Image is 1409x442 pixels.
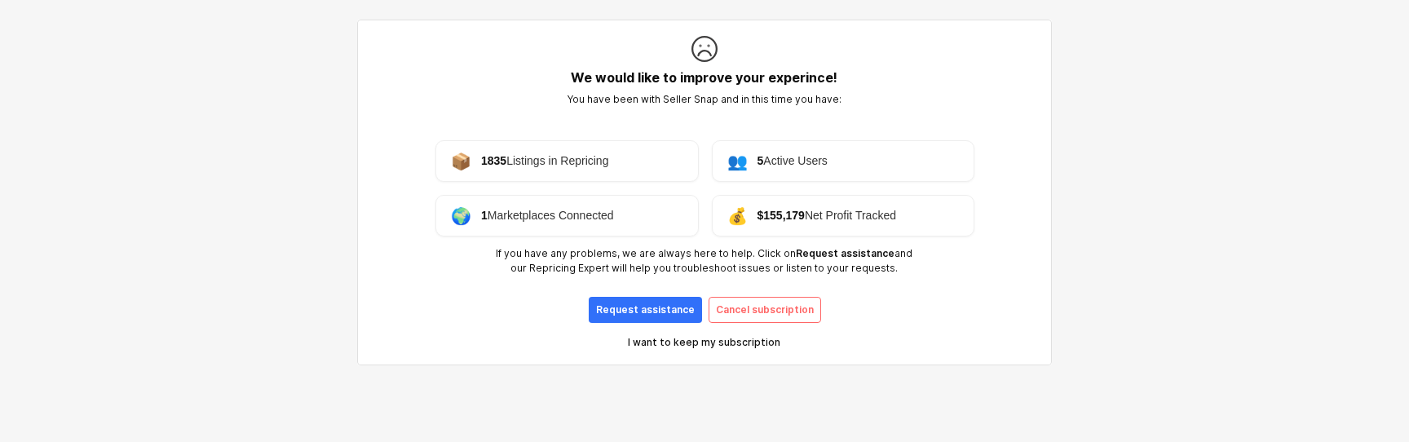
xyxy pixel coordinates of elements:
[596,303,695,316] p: Request assistance
[490,92,918,107] p: You have been with Seller Snap and in this time you have:
[796,247,894,259] strong: Request assistance
[589,297,702,323] button: Request assistance
[490,329,918,356] button: I want to keep my subscription
[716,303,814,316] p: Cancel subscription
[490,69,918,86] h5: We would like to improve your experince!
[709,297,821,323] button: Cancel subscription
[490,246,918,276] p: If you have any problems, we are always here to help. Click on and our Repricing Expert will help...
[628,336,780,349] p: I want to keep my subscription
